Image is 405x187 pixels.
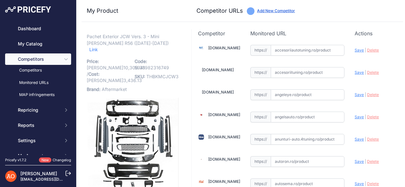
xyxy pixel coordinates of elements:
[365,48,366,52] span: |
[208,112,240,117] a: [DOMAIN_NAME]
[5,77,71,88] a: Monitored URLs
[355,181,364,186] span: Save
[135,74,145,79] span: SKU:
[367,92,379,97] span: Delete
[87,6,179,15] h3: My Product
[87,59,99,64] span: Price:
[5,150,71,162] button: My Account
[88,71,99,77] span: Cost:
[365,137,366,142] span: |
[367,137,379,142] span: Delete
[123,65,145,70] span: 10,308.38
[208,135,240,139] a: [DOMAIN_NAME]
[87,57,131,85] p: [PERSON_NAME]
[271,156,345,167] input: autoron.ro/product
[5,6,51,13] img: Pricefy Logo
[365,92,366,97] span: |
[89,45,98,53] a: Link
[250,89,271,100] span: https://
[135,65,169,70] span: 5941982316749
[250,112,271,122] span: https://
[355,70,364,75] span: Save
[18,56,60,62] span: Competitors
[53,158,71,162] a: Changelog
[355,30,397,37] p: Actions
[5,120,71,131] button: Reports
[20,171,57,176] a: [PERSON_NAME]
[367,114,379,119] span: Delete
[18,107,60,113] span: Repricing
[5,53,71,65] button: Competitors
[367,48,379,52] span: Delete
[250,156,271,167] span: https://
[355,48,364,52] span: Save
[365,159,366,164] span: |
[355,92,364,97] span: Save
[250,45,271,56] span: https://
[39,157,51,163] span: New
[367,159,379,164] span: Delete
[5,38,71,50] a: My Catalog
[367,181,379,186] span: Delete
[271,112,345,122] input: angelsauto.ro/product
[87,87,100,92] span: Brand:
[271,45,345,56] input: accesoriiautotuning.ro/product
[87,32,169,47] span: Pachet Exterior JCW Vers. 3 - Mini [PERSON_NAME] R56 ([DATE]-[DATE])
[208,45,240,50] a: [DOMAIN_NAME]
[365,70,366,75] span: |
[102,87,127,92] span: Aftermarket
[198,30,240,37] p: Competitor
[135,59,147,64] span: Code:
[250,134,271,145] span: https://
[18,137,60,144] span: Settings
[5,104,71,116] button: Repricing
[271,89,345,100] input: angeleye.ro/product
[123,78,142,83] span: 3,436.13
[202,67,234,72] a: [DOMAIN_NAME]
[271,67,345,78] input: accesoriituning.ro/product
[208,157,240,162] a: [DOMAIN_NAME]
[5,157,26,163] div: Pricefy v1.7.2
[5,89,71,100] a: MAP infringements
[146,74,179,79] span: THBKMCJCW3
[208,179,240,184] a: [DOMAIN_NAME]
[365,181,366,186] span: |
[5,135,71,146] button: Settings
[5,65,71,76] a: Competitors
[355,114,364,119] span: Save
[196,6,243,15] h3: Competitor URLs
[87,71,142,83] span: / [PERSON_NAME]
[5,23,71,34] a: Dashboard
[250,30,345,37] p: Monitored URL
[355,159,364,164] span: Save
[18,122,60,128] span: Reports
[355,137,364,142] span: Save
[250,67,271,78] span: https://
[20,177,87,182] a: [EMAIL_ADDRESS][DOMAIN_NAME]
[271,134,345,145] input: anunturi-auto.4tuning.ro/product
[365,114,366,119] span: |
[18,153,60,159] span: My Account
[257,8,295,13] a: Add New Competitor
[202,90,234,94] a: [DOMAIN_NAME]
[367,70,379,75] span: Delete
